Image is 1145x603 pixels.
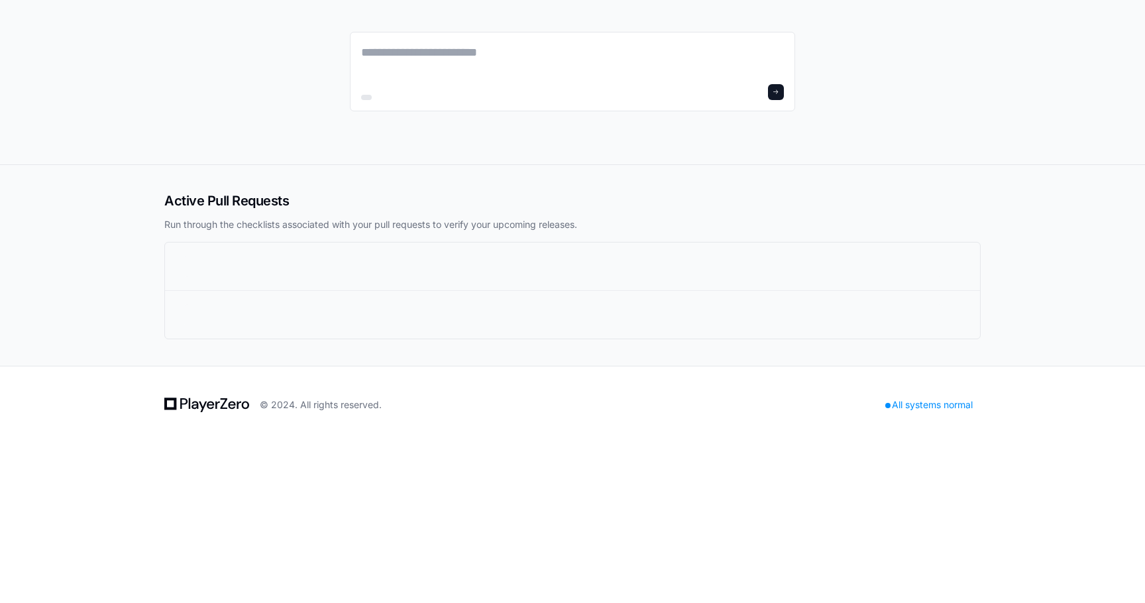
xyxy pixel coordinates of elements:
div: All systems normal [877,396,981,414]
span: Pylon [132,73,160,83]
h2: Active Pull Requests [164,192,981,210]
div: © 2024. All rights reserved. [260,398,382,411]
a: Powered byPylon [93,72,160,83]
p: Run through the checklists associated with your pull requests to verify your upcoming releases. [164,218,981,231]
